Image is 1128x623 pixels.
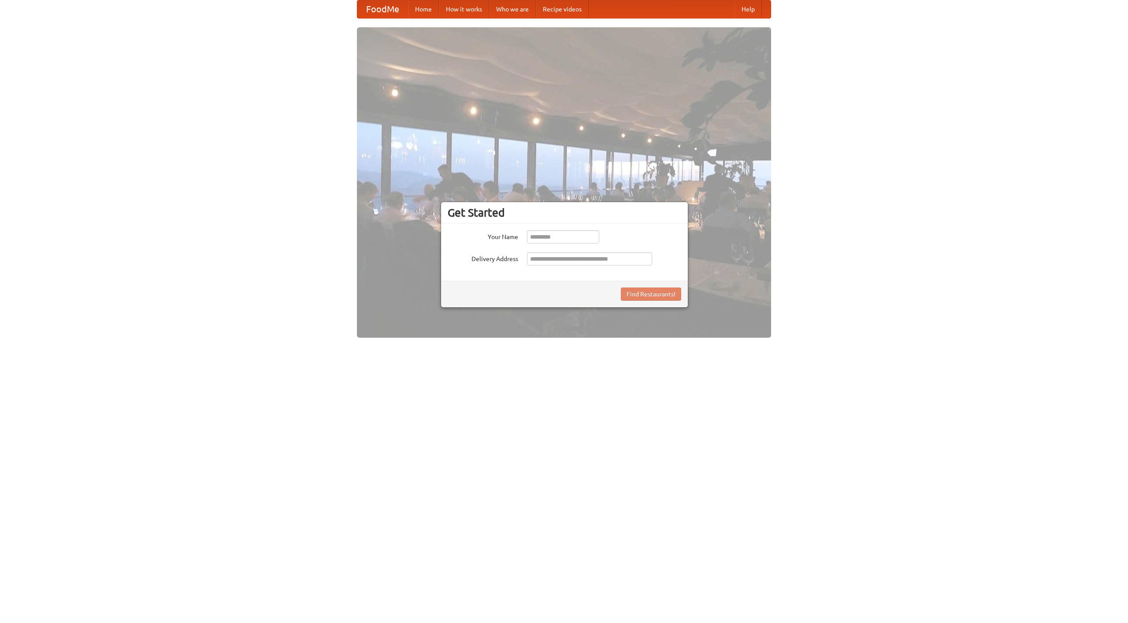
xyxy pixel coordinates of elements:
a: Recipe videos [536,0,589,18]
label: Delivery Address [448,252,518,263]
h3: Get Started [448,206,681,219]
a: How it works [439,0,489,18]
a: Who we are [489,0,536,18]
a: Help [735,0,762,18]
button: Find Restaurants! [621,288,681,301]
a: Home [408,0,439,18]
label: Your Name [448,230,518,241]
a: FoodMe [357,0,408,18]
